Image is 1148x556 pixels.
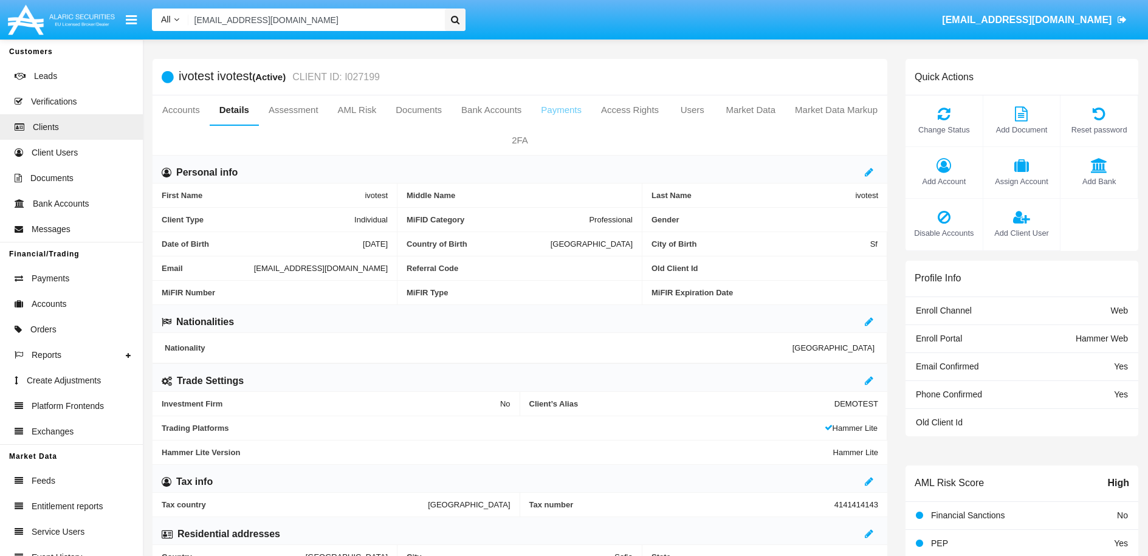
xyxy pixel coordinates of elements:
[931,510,1005,520] span: Financial Sanctions
[252,70,289,84] div: (Active)
[916,417,963,427] span: Old Client Id
[30,172,74,185] span: Documents
[162,399,500,408] span: Investment Firm
[32,500,103,513] span: Entitlement reports
[591,95,669,125] a: Access Rights
[162,191,365,200] span: First Name
[177,527,280,541] h6: Residential addresses
[165,343,792,352] span: Nationality
[870,239,878,249] span: Sf
[916,334,962,343] span: Enroll Portal
[1076,334,1128,343] span: Hammer Web
[1114,390,1128,399] span: Yes
[407,215,589,224] span: MiFID Category
[1067,176,1132,187] span: Add Bank
[153,126,887,155] a: 2FA
[259,95,328,125] a: Assessment
[162,288,388,297] span: MiFIR Number
[529,500,834,509] span: Tax number
[407,239,551,249] span: Country of Birth
[855,191,878,200] span: ivotest
[33,197,89,210] span: Bank Accounts
[407,191,633,200] span: Middle Name
[34,70,57,83] span: Leads
[531,95,591,125] a: Payments
[162,448,833,457] span: Hammer Lite Version
[669,95,716,125] a: Users
[1114,362,1128,371] span: Yes
[834,399,878,408] span: DEMOTEST
[328,95,387,125] a: AML Risk
[365,191,388,200] span: ivotest
[1117,510,1128,520] span: No
[651,191,855,200] span: Last Name
[6,2,117,38] img: Logo image
[254,264,388,273] span: [EMAIL_ADDRESS][DOMAIN_NAME]
[31,95,77,108] span: Verifications
[32,272,69,285] span: Payments
[792,343,875,352] span: [GEOGRAPHIC_DATA]
[161,15,171,24] span: All
[916,306,972,315] span: Enroll Channel
[162,264,254,273] span: Email
[153,95,210,125] a: Accounts
[177,374,244,388] h6: Trade Settings
[916,390,982,399] span: Phone Confirmed
[833,448,878,457] span: Hammer Lite
[32,146,78,159] span: Client Users
[651,288,878,297] span: MiFIR Expiration Date
[27,374,101,387] span: Create Adjustments
[162,424,825,433] span: Trading Platforms
[916,362,978,371] span: Email Confirmed
[428,500,510,509] span: [GEOGRAPHIC_DATA]
[176,166,238,179] h6: Personal info
[32,400,104,413] span: Platform Frontends
[289,72,380,82] small: CLIENT ID: I027199
[912,176,977,187] span: Add Account
[162,500,428,509] span: Tax country
[551,239,633,249] span: [GEOGRAPHIC_DATA]
[210,95,259,125] a: Details
[354,215,388,224] span: Individual
[500,399,510,408] span: No
[176,315,234,329] h6: Nationalities
[32,349,61,362] span: Reports
[785,95,887,125] a: Market Data Markup
[363,239,388,249] span: [DATE]
[152,13,188,26] a: All
[942,15,1112,25] span: [EMAIL_ADDRESS][DOMAIN_NAME]
[179,70,380,84] h5: ivotest ivotest
[912,124,977,136] span: Change Status
[716,95,785,125] a: Market Data
[1067,124,1132,136] span: Reset password
[529,399,834,408] span: Client’s Alias
[386,95,452,125] a: Documents
[834,500,878,509] span: 4141414143
[32,425,74,438] span: Exchanges
[931,538,948,548] span: PEP
[651,264,878,273] span: Old Client Id
[825,424,878,433] span: Hammer Lite
[33,121,59,134] span: Clients
[176,475,213,489] h6: Tax info
[912,227,977,239] span: Disable Accounts
[651,215,878,224] span: Gender
[32,298,67,311] span: Accounts
[651,239,870,249] span: City of Birth
[452,95,531,125] a: Bank Accounts
[589,215,633,224] span: Professional
[162,215,354,224] span: Client Type
[30,323,57,336] span: Orders
[1110,306,1128,315] span: Web
[1107,476,1129,490] span: High
[188,9,441,31] input: Search
[989,124,1054,136] span: Add Document
[1114,538,1128,548] span: Yes
[989,176,1054,187] span: Assign Account
[32,223,70,236] span: Messages
[32,475,55,487] span: Feeds
[989,227,1054,239] span: Add Client User
[915,477,984,489] h6: AML Risk Score
[915,71,974,83] h6: Quick Actions
[915,272,961,284] h6: Profile Info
